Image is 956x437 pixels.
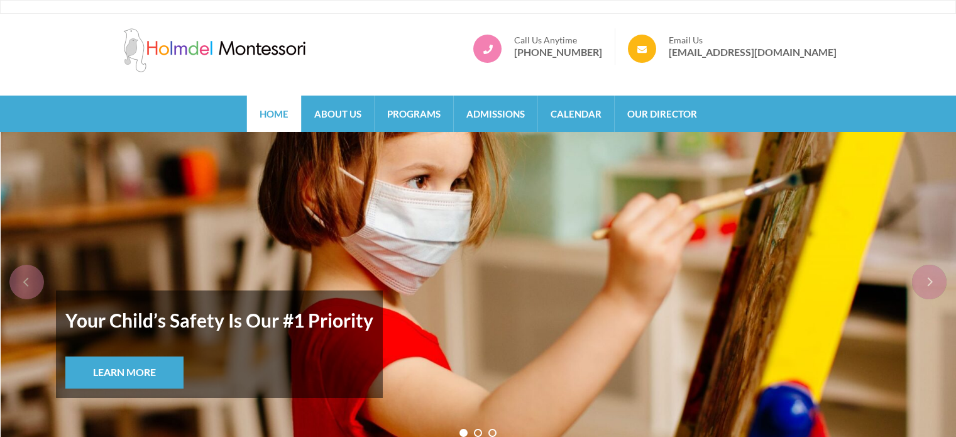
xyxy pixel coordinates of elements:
[9,265,44,299] div: prev
[375,96,453,132] a: Programs
[669,35,837,46] span: Email Us
[247,96,301,132] a: Home
[65,357,184,389] a: Learn More
[514,46,602,58] a: [PHONE_NUMBER]
[538,96,614,132] a: Calendar
[514,35,602,46] span: Call Us Anytime
[912,265,947,299] div: next
[302,96,374,132] a: About Us
[454,96,537,132] a: Admissions
[120,28,309,72] img: Holmdel Montessori School
[615,96,710,132] a: Our Director
[669,46,837,58] a: [EMAIL_ADDRESS][DOMAIN_NAME]
[65,300,373,340] strong: Your Child’s Safety Is Our #1 Priority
